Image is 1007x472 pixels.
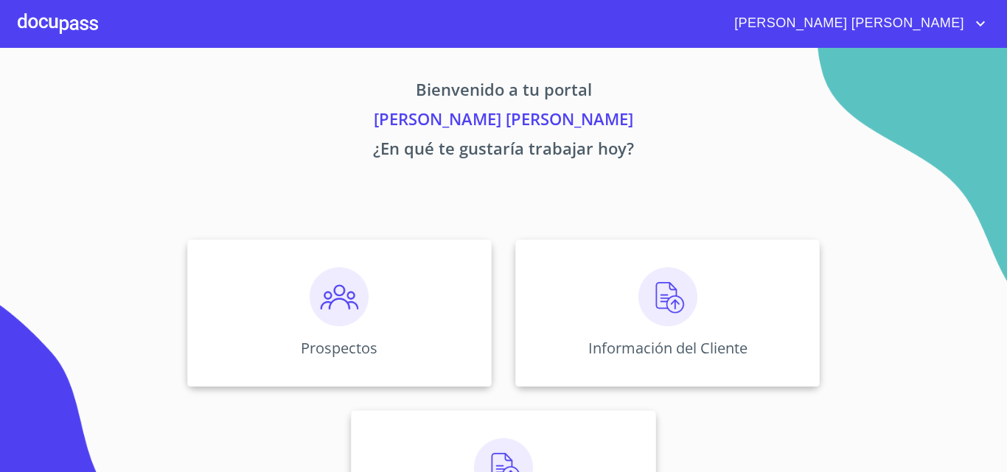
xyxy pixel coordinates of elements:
img: prospectos.png [310,267,369,326]
p: Bienvenido a tu portal [49,77,958,107]
p: ¿En qué te gustaría trabajar hoy? [49,136,958,166]
img: carga.png [638,267,697,326]
button: account of current user [723,12,989,35]
p: Prospectos [301,338,377,358]
p: [PERSON_NAME] [PERSON_NAME] [49,107,958,136]
p: Información del Cliente [588,338,748,358]
span: [PERSON_NAME] [PERSON_NAME] [723,12,972,35]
